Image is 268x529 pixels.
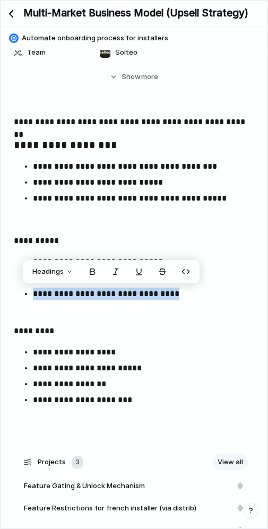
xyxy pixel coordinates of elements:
span: more [141,72,158,82]
span: Solteo [115,47,137,58]
button: Showmore [14,67,254,86]
span: Team [27,47,46,58]
h2: Multi-Market Business Model (Upsell Strategy) [23,6,248,21]
button: Headings [26,263,80,280]
span: Projects [38,457,66,467]
span: Headings [32,266,64,277]
span: Feature Gating & Unlock Mechanism [24,481,145,491]
span: Show [122,72,141,82]
button: Automate onboarding process for installers [6,30,262,47]
span: Automate onboarding process for installers [22,33,262,44]
span: Feature Restrictions for french installer (via distrib) [24,503,196,514]
a: View all [212,454,248,471]
div: 3 [72,456,83,469]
